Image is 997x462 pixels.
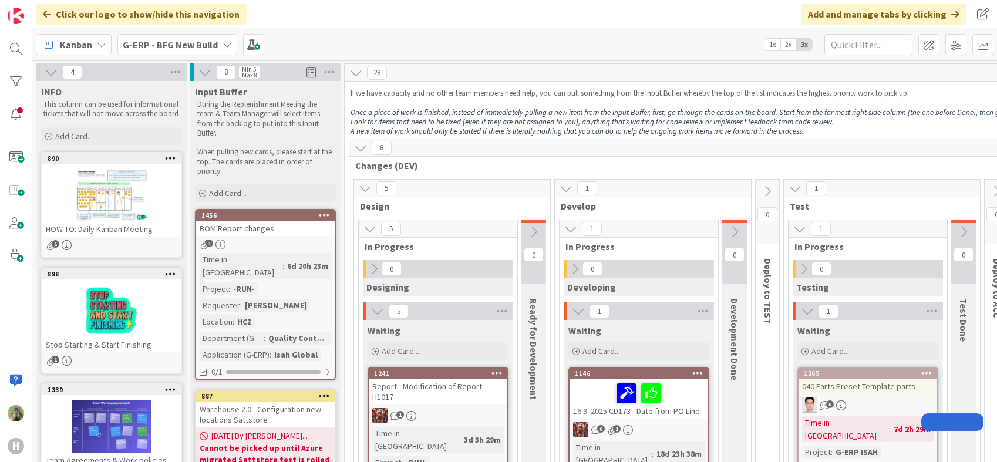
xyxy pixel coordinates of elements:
[42,153,181,237] div: 890HOW TO: Daily Kanban Meeting
[780,39,796,50] span: 2x
[211,430,308,442] span: [DATE] By [PERSON_NAME]...
[757,207,777,221] span: 0
[52,356,59,363] span: 1
[891,423,934,436] div: 7d 2h 29m
[365,241,503,252] span: In Progress
[209,188,247,198] span: Add Card...
[201,211,335,220] div: 1456
[833,446,881,458] div: G-ERP ISAH
[799,368,937,379] div: 1265
[725,248,745,262] span: 0
[794,241,932,252] span: In Progress
[41,152,182,258] a: 890HOW TO: Daily Kanban Meeting
[48,270,181,278] div: 888
[41,268,182,374] a: 888Stop Starting & Start Finishing
[369,368,507,404] div: 1241Report - Modification of Report H1017
[524,248,544,262] span: 0
[270,348,271,361] span: :
[570,368,708,419] div: 114616.9 .2025 CD173 - Date from PO Line
[528,298,540,400] span: Ready for Development
[381,222,401,236] span: 5
[42,221,181,237] div: HOW TO: Daily Kanban Meeting
[367,66,387,80] span: 28
[389,304,409,318] span: 5
[196,391,335,427] div: 887Warehouse 2.0 - Configuration new locations Sattstore
[196,402,335,427] div: Warehouse 2.0 - Configuration new locations Sattstore
[196,210,335,236] div: 1456BOM Report changes
[826,400,834,408] span: 6
[958,298,969,342] span: Test Done
[954,248,974,262] span: 0
[806,181,826,195] span: 1
[48,154,181,163] div: 890
[729,298,740,380] span: Development Done
[799,368,937,394] div: 1265040 Parts Preset Template parts
[211,366,223,378] span: 0/1
[369,408,507,423] div: JK
[8,438,24,454] div: H
[200,299,240,312] div: Requester
[42,385,181,395] div: 1339
[590,304,609,318] span: 1
[561,200,736,212] span: Develop
[568,325,601,336] span: Waiting
[265,332,327,345] div: Quality Cont...
[36,4,247,25] div: Click our logo to show/hide this navigation
[811,222,831,236] span: 1
[200,332,264,345] div: Department (G-ERP)
[652,447,654,460] span: :
[230,282,258,295] div: -RUN-
[396,411,404,419] span: 1
[819,304,838,318] span: 1
[368,325,400,336] span: Waiting
[804,369,937,377] div: 1265
[799,397,937,413] div: ll
[372,408,388,423] img: JK
[42,153,181,164] div: 890
[801,4,966,25] div: Add and manage tabs by clicking
[573,422,588,437] img: JK
[799,379,937,394] div: 040 Parts Preset Template parts
[461,433,504,446] div: 3d 3h 29m
[565,241,703,252] span: In Progress
[197,100,334,138] p: During the Replenishment Meeting the team & Team Manager will select items from the backlog to pu...
[582,222,602,236] span: 1
[802,446,831,458] div: Project
[200,348,270,361] div: Application (G-ERP)
[567,281,616,293] span: Developing
[42,269,181,279] div: 888
[48,386,181,394] div: 1339
[382,346,419,356] span: Add Card...
[372,427,459,453] div: Time in [GEOGRAPHIC_DATA]
[369,368,507,379] div: 1241
[802,397,817,413] img: ll
[206,240,213,247] span: 1
[376,181,396,195] span: 5
[796,39,812,50] span: 3x
[831,446,833,458] span: :
[889,423,891,436] span: :
[200,282,228,295] div: Project
[369,379,507,404] div: Report - Modification of Report H1017
[240,299,242,312] span: :
[811,346,849,356] span: Add Card...
[790,200,965,212] span: Test
[613,425,621,433] span: 1
[360,200,535,212] span: Design
[824,34,912,55] input: Quick Filter...
[197,147,334,176] p: When pulling new cards, please start at the top. The cards are placed in order of priority.
[762,258,774,324] span: Deploy to TEST
[216,65,236,79] span: 8
[196,391,335,402] div: 887
[577,181,597,195] span: 1
[351,126,804,136] em: A new item of work should only be started if there is literally nothing that you can do to help t...
[234,315,255,328] div: HCZ
[796,281,829,293] span: Testing
[195,86,247,97] span: Input Buffer
[570,379,708,419] div: 16.9 .2025 CD173 - Date from PO Line
[201,392,335,400] div: 887
[123,39,218,50] b: G-ERP - BFG New Build
[570,422,708,437] div: JK
[264,332,265,345] span: :
[459,433,461,446] span: :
